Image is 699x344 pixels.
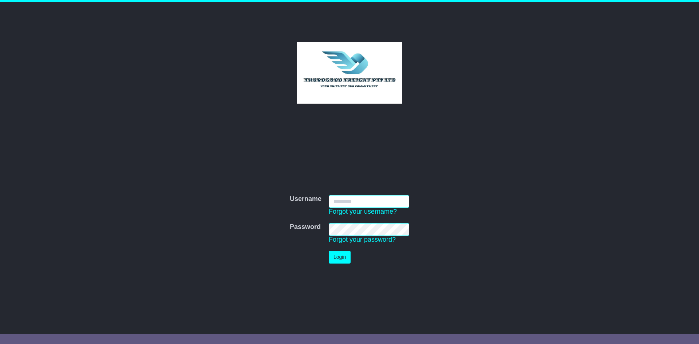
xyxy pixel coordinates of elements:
[329,251,351,264] button: Login
[329,208,397,215] a: Forgot your username?
[290,195,321,203] label: Username
[297,42,403,104] img: Thorogood Freight Pty Ltd
[329,236,396,243] a: Forgot your password?
[290,223,321,231] label: Password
